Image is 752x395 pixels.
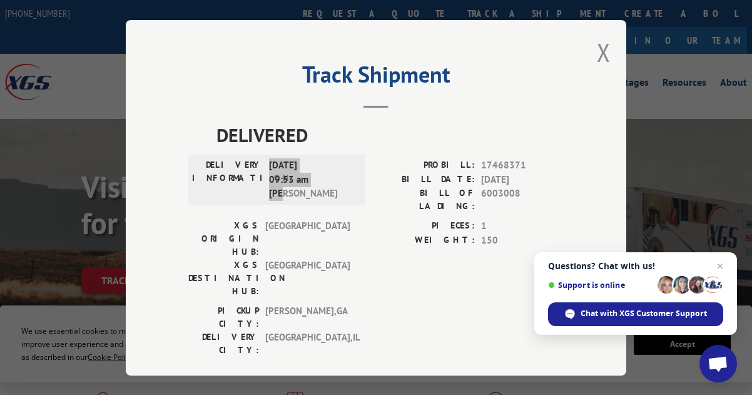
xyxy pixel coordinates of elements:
[188,331,259,357] label: DELIVERY CITY:
[548,261,723,271] span: Questions? Chat with us!
[376,187,475,213] label: BILL OF LADING:
[597,36,611,69] button: Close modal
[265,259,350,298] span: [GEOGRAPHIC_DATA]
[376,233,475,247] label: WEIGHT:
[188,304,259,331] label: PICKUP CITY:
[192,158,263,201] label: DELIVERY INFORMATION:
[216,121,564,149] span: DELIVERED
[188,219,259,259] label: XGS ORIGIN HUB:
[548,280,653,290] span: Support is online
[265,331,350,357] span: [GEOGRAPHIC_DATA] , IL
[269,158,353,201] span: [DATE] 09:53 am [PERSON_NAME]
[581,308,707,319] span: Chat with XGS Customer Support
[481,158,564,173] span: 17468371
[265,304,350,331] span: [PERSON_NAME] , GA
[376,219,475,233] label: PIECES:
[481,233,564,247] span: 150
[376,172,475,187] label: BILL DATE:
[188,259,259,298] label: XGS DESTINATION HUB:
[481,219,564,233] span: 1
[481,172,564,187] span: [DATE]
[376,158,475,173] label: PROBILL:
[188,66,564,90] h2: Track Shipment
[481,187,564,213] span: 6003008
[548,302,723,326] span: Chat with XGS Customer Support
[265,219,350,259] span: [GEOGRAPHIC_DATA]
[699,345,737,382] a: Open chat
